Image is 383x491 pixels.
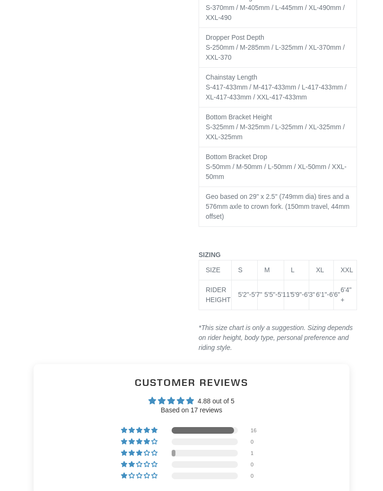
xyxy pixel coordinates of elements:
h2: Customer Reviews [41,375,342,389]
div: 1 [251,450,262,456]
div: M [264,265,277,275]
td: Bottom Bracket Drop S-50mm / M-50mm / L-50mm / XL-50mm / XXL-50mm [199,147,357,187]
td: Chainstay Length S-417-433mm / M-417-433mm / L-417-433mm / XL-417-433mm / XXL-417-433mm [199,68,357,107]
span: 4.88 out of 5 [198,397,235,405]
div: Based on 17 reviews [41,406,342,415]
div: 5'2"-5'7" [238,290,251,300]
div: XXL [340,265,350,275]
td: Geo based on 29" x 2.5" (749mm dia) tires and a 576mm axle to crown fork. (150mm travel, 44mm off... [199,187,357,227]
div: 94% (16) reviews with 5 star rating [121,427,159,434]
td: Dropper Post Depth S-250mm / M-285mm / L-325mm / XL-370mm / XXL-370 [199,28,357,68]
div: 16 [251,427,262,434]
div: 6% (1) reviews with 3 star rating [121,450,159,456]
div: 5'5"-5'11" [264,290,277,300]
div: L [291,265,302,275]
em: *This size chart is only a suggestion. Sizing depends on rider height, body type, personal prefer... [199,324,353,351]
div: RIDER HEIGHT [206,285,225,305]
div: SIZE [206,265,225,275]
span: SIZING [199,251,221,259]
div: 5'9"-6'3" [291,290,302,300]
div: XL [316,265,327,275]
td: S [231,260,258,280]
div: Average rating is 4.88 stars [41,395,342,406]
div: 6'4" + [340,285,350,305]
td: Bottom Bracket Height S-325mm / M-325mm / L-325mm / XL-325mm / XXL- 325mm [199,107,357,147]
div: 6'1"-6'6" [316,290,327,300]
